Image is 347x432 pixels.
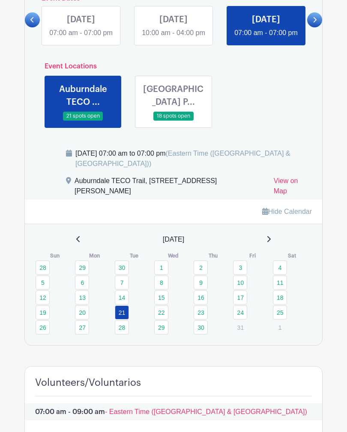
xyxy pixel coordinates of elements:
a: View on Map [274,176,312,200]
a: 9 [194,275,208,290]
a: 28 [36,260,50,275]
a: 27 [75,320,89,334]
a: 23 [194,305,208,320]
a: 22 [154,305,168,320]
a: 29 [75,260,89,275]
a: 4 [273,260,287,275]
div: Auburndale TECO Trail, [STREET_ADDRESS][PERSON_NAME] [75,176,267,200]
span: [DATE] [163,234,184,245]
a: 14 [115,290,129,305]
a: 18 [273,290,287,305]
h4: Volunteers/Voluntarios [35,377,141,388]
a: 29 [154,320,168,334]
p: 31 [233,321,247,334]
a: 17 [233,290,247,305]
th: Wed [154,252,193,260]
a: 2 [194,260,208,275]
a: 19 [36,305,50,320]
a: Hide Calendar [262,208,312,215]
a: 28 [115,320,129,334]
a: 15 [154,290,168,305]
a: 7 [115,275,129,290]
a: 30 [194,320,208,334]
a: 1 [154,260,168,275]
a: 20 [75,305,89,320]
span: (Eastern Time ([GEOGRAPHIC_DATA] & [GEOGRAPHIC_DATA])) [75,150,290,167]
a: 30 [115,260,129,275]
p: 1 [273,321,287,334]
a: 8 [154,275,168,290]
a: 5 [36,275,50,290]
a: 24 [233,305,247,320]
a: 6 [75,275,89,290]
th: Fri [233,252,272,260]
a: 13 [75,290,89,305]
th: Mon [75,252,114,260]
th: Sun [35,252,75,260]
a: 11 [273,275,287,290]
a: 25 [273,305,287,320]
a: 21 [115,305,129,320]
div: [DATE] 07:00 am to 07:00 pm [75,148,312,169]
a: 12 [36,290,50,305]
th: Tue [114,252,154,260]
th: Sat [272,252,312,260]
p: 07:00 am - 09:00 am [25,403,322,420]
th: Thu [193,252,233,260]
a: 26 [36,320,50,334]
span: - Eastern Time ([GEOGRAPHIC_DATA] & [GEOGRAPHIC_DATA]) [105,408,307,415]
h6: Event Locations [38,62,309,71]
a: 10 [233,275,247,290]
a: 3 [233,260,247,275]
a: 16 [194,290,208,305]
